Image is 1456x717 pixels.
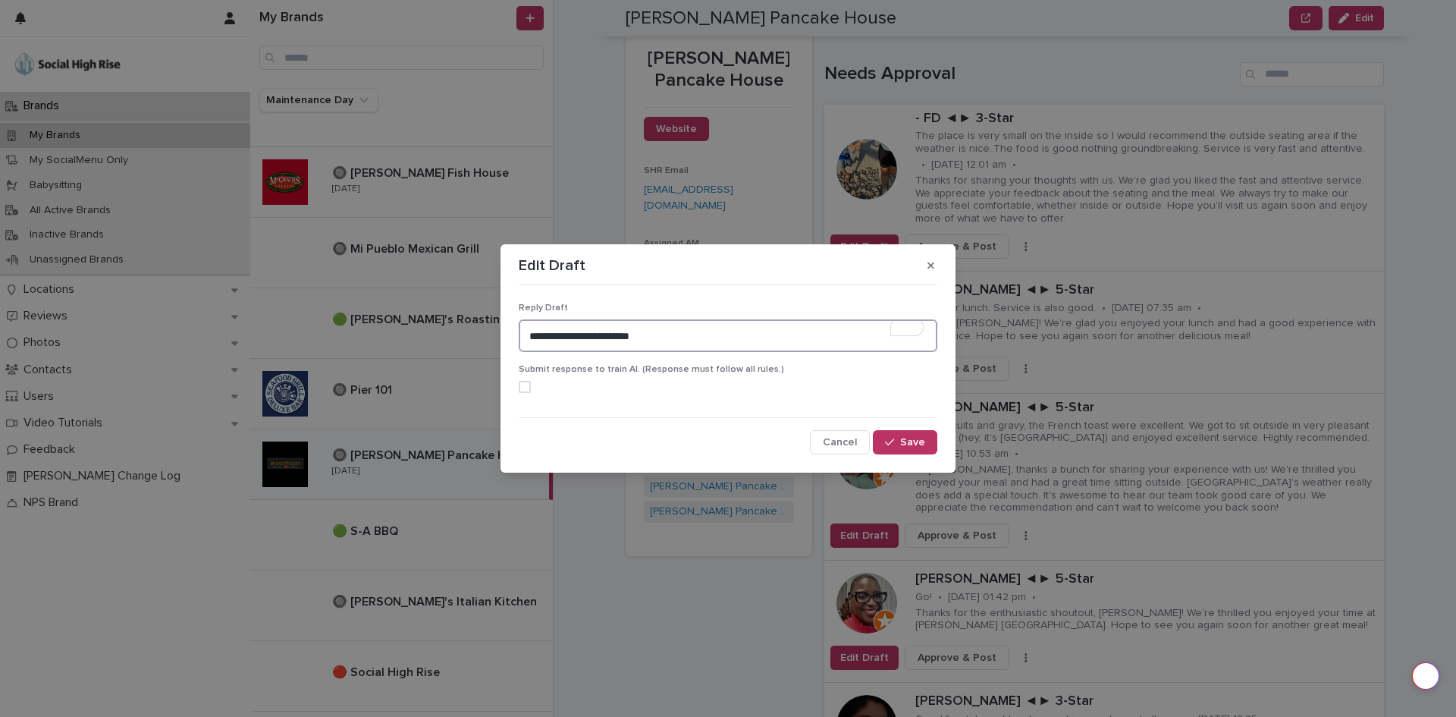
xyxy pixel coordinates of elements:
button: Cancel [810,430,870,454]
span: Submit response to train AI. (Response must follow all rules.) [519,365,784,374]
button: Save [873,430,937,454]
p: Edit Draft [519,256,585,275]
textarea: To enrich screen reader interactions, please activate Accessibility in Grammarly extension settings [519,319,937,352]
span: Cancel [823,437,857,448]
span: Save [900,437,925,448]
span: Reply Draft [519,303,568,313]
